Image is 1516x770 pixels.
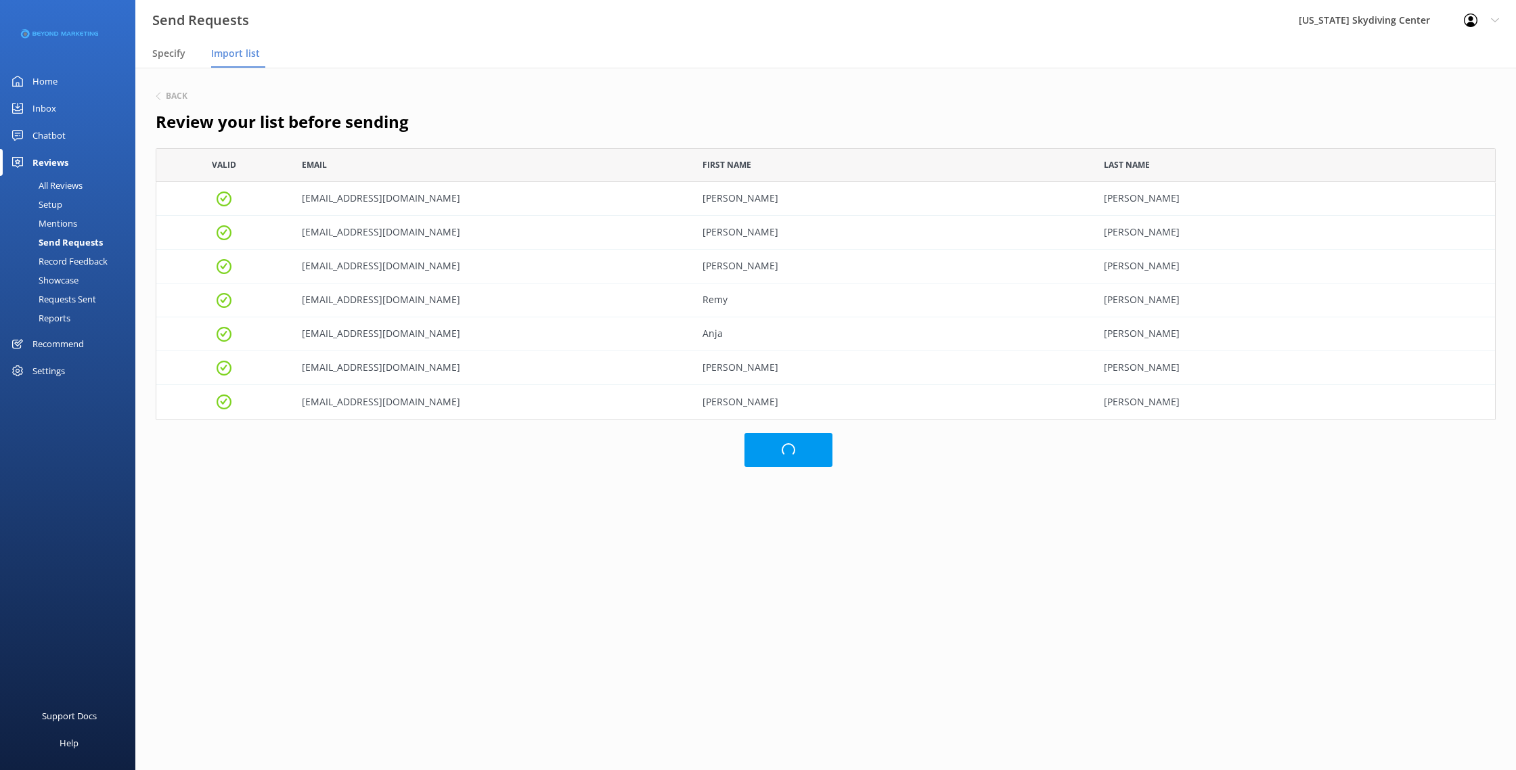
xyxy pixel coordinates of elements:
div: Hassan [1094,182,1495,216]
h3: Send Requests [152,9,249,31]
div: grid [156,182,1496,419]
div: anja.busse37@gmail.com [292,317,693,351]
div: Elodie [692,216,1094,250]
a: Requests Sent [8,290,135,309]
div: Setup [8,195,62,214]
div: waylontindell@gmail.com [292,250,693,284]
div: Busse [1094,317,1495,351]
div: Waylon [692,250,1094,284]
div: Reviews [32,149,68,176]
div: Requests Sent [8,290,96,309]
div: hfragassi@gmail.com [292,385,693,419]
div: atomicgrape@live.com [292,284,693,317]
a: Send Requests [8,233,135,252]
div: Tindell [1094,250,1495,284]
div: Recommend [32,330,84,357]
div: Sajidah [692,182,1094,216]
div: All Reviews [8,176,83,195]
img: 3-1676954853.png [20,23,98,45]
a: All Reviews [8,176,135,195]
div: Fragassi [1094,385,1495,419]
div: Hannah [692,385,1094,419]
a: Setup [8,195,135,214]
span: Specify [152,47,185,60]
div: Kaitlyn [692,351,1094,385]
a: Reports [8,309,135,327]
div: Home [32,68,58,95]
div: Mentions [8,214,77,233]
span: Email [302,158,327,171]
button: Back [156,92,187,100]
div: Remy [692,284,1094,317]
div: Record Feedback [8,252,108,271]
div: Send Requests [8,233,103,252]
div: Sokoloff [1094,351,1495,385]
a: Mentions [8,214,135,233]
div: Godard [1094,284,1495,317]
div: sajidahhassan19@gmail.com [292,182,693,216]
div: Settings [32,357,65,384]
div: Inbox [32,95,56,122]
div: Chatbot [32,122,66,149]
h6: Back [166,92,187,100]
div: Godard [1094,216,1495,250]
span: Last Name [1104,158,1150,171]
div: Help [60,729,79,756]
a: Record Feedback [8,252,135,271]
div: Showcase [8,271,79,290]
a: Showcase [8,271,135,290]
h2: Review your list before sending [156,109,1496,135]
div: Anja [692,317,1094,351]
div: Support Docs [42,702,97,729]
span: Valid [212,158,236,171]
div: kaitlynsokoloff216@gmail.com [292,351,693,385]
span: First Name [703,158,751,171]
span: Import list [211,47,260,60]
div: Reports [8,309,70,327]
div: atomiclapin@gmail.com [292,216,693,250]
